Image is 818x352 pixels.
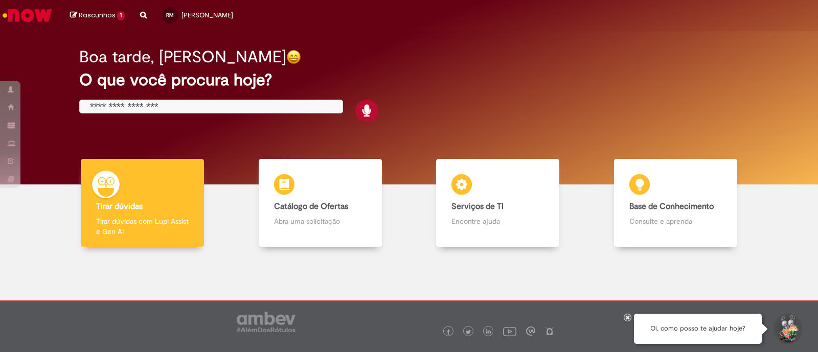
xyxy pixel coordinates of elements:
[545,326,554,336] img: logo_footer_naosei.png
[629,216,722,226] p: Consulte e aprenda
[286,50,301,64] img: happy-face.png
[96,201,143,212] b: Tirar dúvidas
[166,12,174,18] span: RM
[503,324,516,338] img: logo_footer_youtube.png
[70,11,125,20] a: Rascunhos
[466,330,471,335] img: logo_footer_twitter.png
[96,216,189,237] p: Tirar dúvidas com Lupi Assist e Gen Ai
[181,11,233,19] span: [PERSON_NAME]
[772,314,803,344] button: Iniciar Conversa de Suporte
[526,326,535,336] img: logo_footer_workplace.png
[451,216,544,226] p: Encontre ajuda
[274,216,367,226] p: Abra uma solicitação
[117,11,125,20] span: 1
[486,329,491,335] img: logo_footer_linkedin.png
[587,159,765,247] a: Base de Conhecimento Consulte e aprenda
[274,201,348,212] b: Catálogo de Ofertas
[446,330,451,335] img: logo_footer_facebook.png
[1,5,54,26] img: ServiceNow
[634,314,762,344] div: Oi, como posso te ajudar hoje?
[79,10,116,20] span: Rascunhos
[54,159,232,247] a: Tirar dúvidas Tirar dúvidas com Lupi Assist e Gen Ai
[409,159,587,247] a: Serviços de TI Encontre ajuda
[79,71,739,89] h2: O que você procura hoje?
[237,312,296,332] img: logo_footer_ambev_rotulo_gray.png
[79,48,286,66] h2: Boa tarde, [PERSON_NAME]
[629,201,714,212] b: Base de Conhecimento
[451,201,504,212] b: Serviços de TI
[232,159,410,247] a: Catálogo de Ofertas Abra uma solicitação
